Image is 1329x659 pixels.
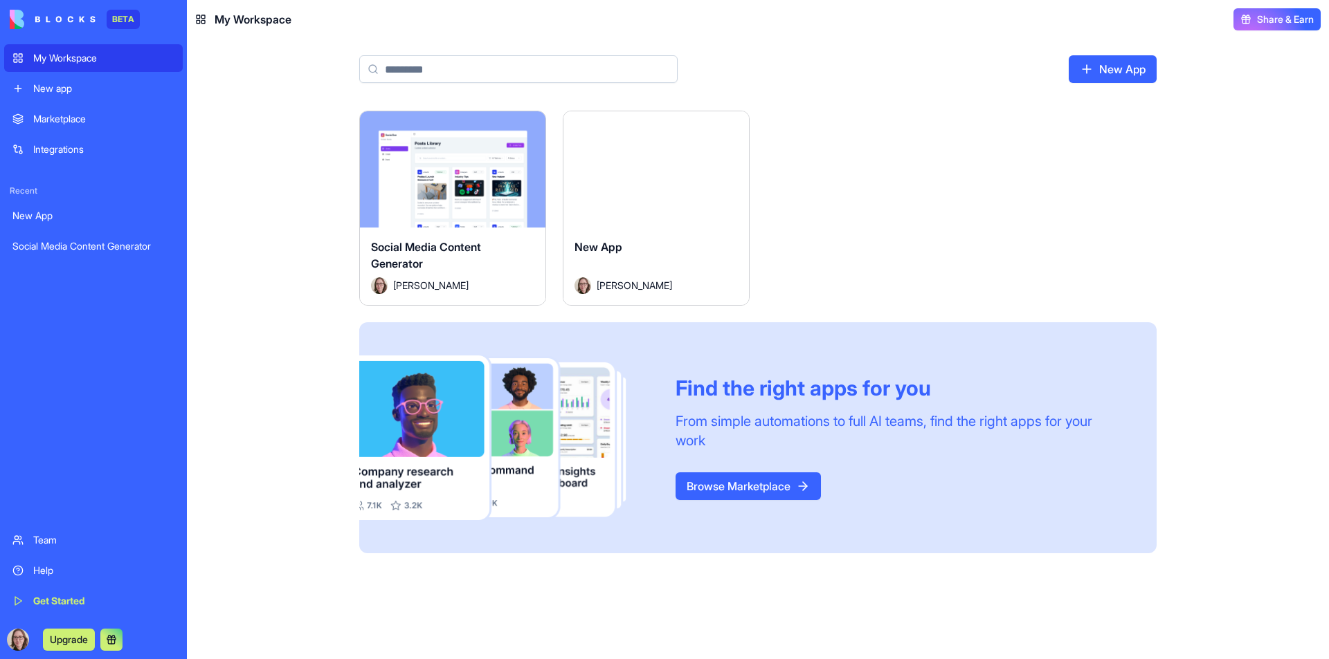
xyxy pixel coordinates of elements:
[676,472,821,500] a: Browse Marketplace
[1069,55,1157,83] a: New App
[10,10,96,29] img: logo
[4,526,183,554] a: Team
[563,111,750,306] a: New AppAvatar[PERSON_NAME]
[575,240,622,254] span: New App
[43,629,95,651] button: Upgrade
[359,355,653,521] img: Frame_181_egmpey.png
[33,594,174,608] div: Get Started
[597,278,672,293] span: [PERSON_NAME]
[33,112,174,126] div: Marketplace
[10,10,140,29] a: BETA
[33,142,174,156] div: Integrations
[4,105,183,133] a: Marketplace
[33,533,174,547] div: Team
[575,277,591,294] img: Avatar
[4,557,183,584] a: Help
[4,185,183,196] span: Recent
[676,411,1123,450] div: From simple automations to full AI teams, find the right apps for your work
[7,629,29,651] img: ACg8ocJNAarKp1X5rw3tMgLnykhzzCuHUKnX9C1ikrFx_sjzskpp16v2=s96-c
[393,278,469,293] span: [PERSON_NAME]
[676,375,1123,400] div: Find the right apps for you
[4,44,183,72] a: My Workspace
[33,82,174,95] div: New app
[371,240,481,270] span: Social Media Content Generator
[215,11,291,28] span: My Workspace
[4,232,183,260] a: Social Media Content Generator
[33,51,174,65] div: My Workspace
[107,10,140,29] div: BETA
[12,239,174,253] div: Social Media Content Generator
[1233,8,1321,30] button: Share & Earn
[4,75,183,102] a: New app
[33,564,174,577] div: Help
[4,136,183,163] a: Integrations
[4,202,183,230] a: New App
[371,277,388,294] img: Avatar
[359,111,546,306] a: Social Media Content GeneratorAvatar[PERSON_NAME]
[4,587,183,615] a: Get Started
[1257,12,1314,26] span: Share & Earn
[12,209,174,223] div: New App
[43,632,95,646] a: Upgrade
